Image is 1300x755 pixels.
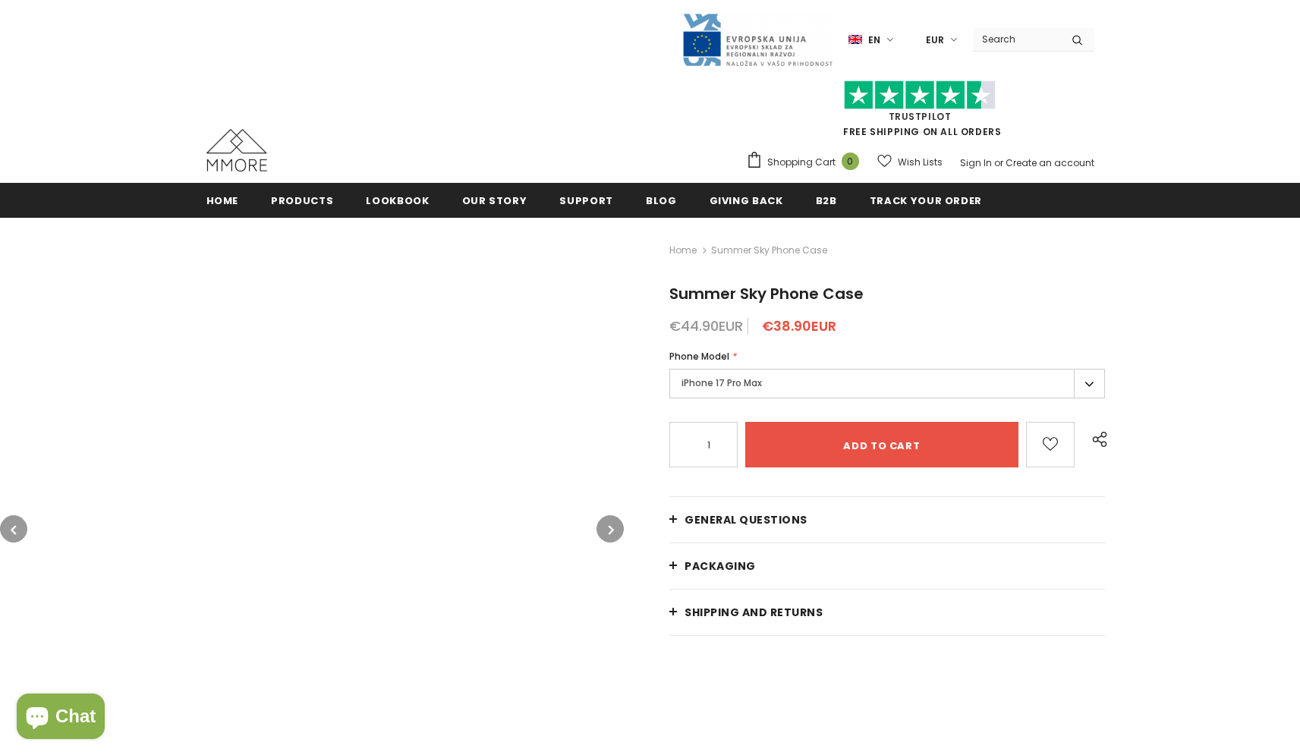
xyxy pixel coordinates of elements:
[559,193,613,208] span: support
[206,129,267,171] img: MMORE Cases
[206,183,239,217] a: Home
[669,241,697,260] a: Home
[669,350,729,363] span: Phone Model
[685,558,756,574] span: PACKAGING
[926,33,944,48] span: EUR
[669,316,743,335] span: €44.90EUR
[746,151,867,174] a: Shopping Cart 0
[745,422,1018,467] input: Add to cart
[669,369,1105,398] label: iPhone 17 Pro Max
[710,183,783,217] a: Giving back
[994,156,1003,169] span: or
[816,183,837,217] a: B2B
[366,183,429,217] a: Lookbook
[685,512,807,527] span: General Questions
[685,605,823,620] span: Shipping and returns
[844,80,996,110] img: Trust Pilot Stars
[681,33,833,46] a: Javni Razpis
[462,183,527,217] a: Our Story
[462,193,527,208] span: Our Story
[206,193,239,208] span: Home
[271,193,333,208] span: Products
[816,193,837,208] span: B2B
[762,316,836,335] span: €38.90EUR
[898,155,943,170] span: Wish Lists
[889,110,952,123] a: Trustpilot
[669,283,864,304] span: Summer Sky Phone Case
[746,87,1094,138] span: FREE SHIPPING ON ALL ORDERS
[870,183,982,217] a: Track your order
[767,155,836,170] span: Shopping Cart
[868,33,880,48] span: en
[711,241,827,260] span: Summer Sky Phone Case
[960,156,992,169] a: Sign In
[877,149,943,175] a: Wish Lists
[848,33,862,46] img: i-lang-1.png
[973,28,1060,50] input: Search Site
[870,193,982,208] span: Track your order
[669,590,1105,635] a: Shipping and returns
[681,12,833,68] img: Javni Razpis
[646,183,677,217] a: Blog
[710,193,783,208] span: Giving back
[271,183,333,217] a: Products
[1006,156,1094,169] a: Create an account
[12,694,109,743] inbox-online-store-chat: Shopify online store chat
[366,193,429,208] span: Lookbook
[559,183,613,217] a: support
[842,153,859,170] span: 0
[646,193,677,208] span: Blog
[669,497,1105,543] a: General Questions
[669,543,1105,589] a: PACKAGING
